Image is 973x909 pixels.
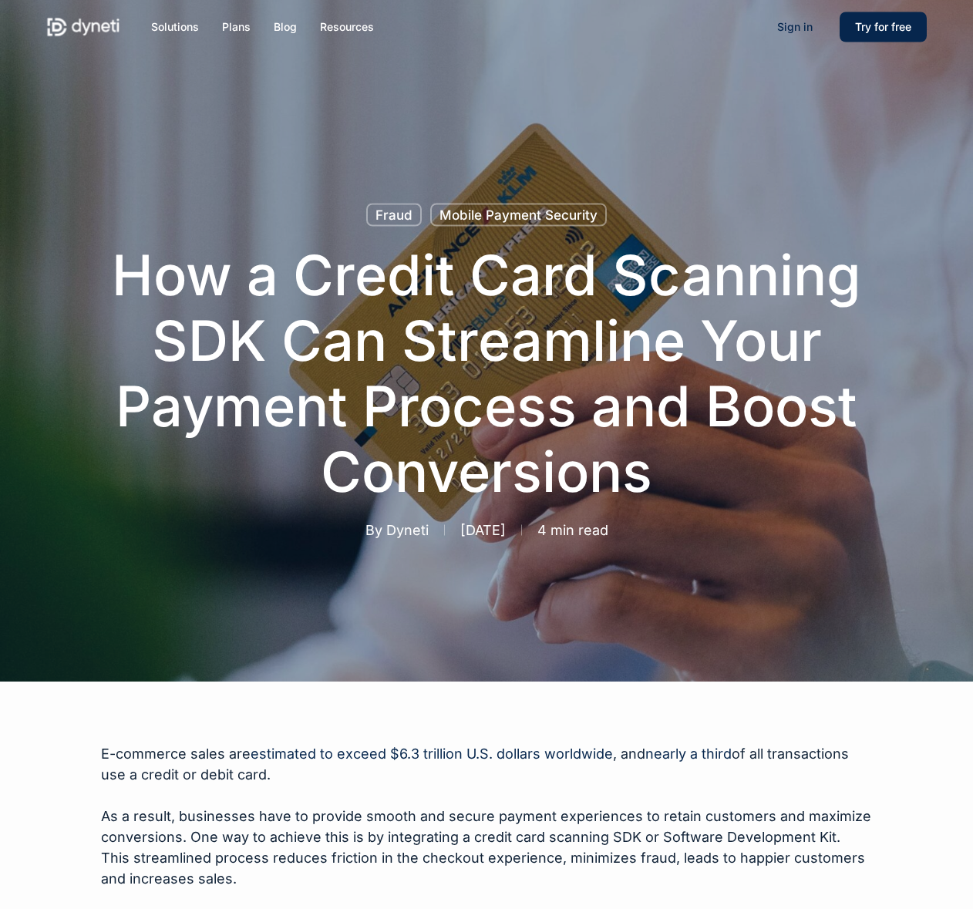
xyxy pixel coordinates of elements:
[386,522,429,538] a: Dyneti
[366,204,422,227] a: Fraud
[840,19,927,35] a: Try for free
[320,19,374,35] a: Resources
[101,227,872,520] h1: How a Credit Card Scanning SDK Can Streamline Your Payment Process and Boost Conversions
[101,808,871,887] span: As a result, businesses have to provide smooth and secure payment experiences to retain customers...
[274,19,297,35] a: Blog
[320,20,374,33] span: Resources
[777,20,813,33] span: Sign in
[855,20,911,33] span: Try for free
[151,19,199,35] a: Solutions
[613,746,645,762] span: , and
[645,746,732,762] a: nearly a third
[151,20,199,33] span: Solutions
[222,20,251,33] span: Plans
[430,204,607,227] a: Mobile Payment Security
[365,525,382,536] span: By
[222,19,251,35] a: Plans
[101,746,251,762] span: E-commerce sales are
[762,15,828,39] a: Sign in
[251,746,613,762] a: estimated to exceed $6.3 trillion U.S. dollars worldwide
[274,20,297,33] span: Blog
[521,525,624,536] span: 4 min read
[444,525,521,536] span: [DATE]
